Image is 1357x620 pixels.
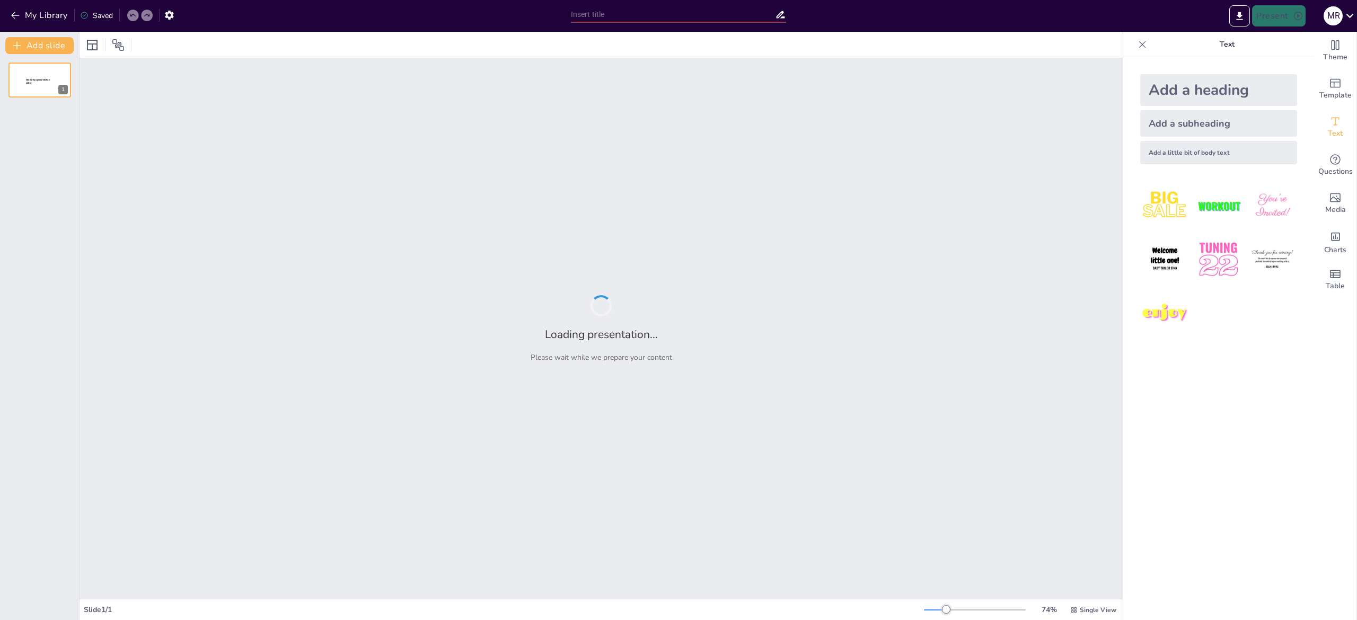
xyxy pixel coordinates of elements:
[1318,166,1353,178] span: Questions
[545,327,658,342] h2: Loading presentation...
[1248,181,1297,231] img: 3.jpeg
[1314,70,1356,108] div: Add ready made slides
[1140,110,1297,137] div: Add a subheading
[1314,108,1356,146] div: Add text boxes
[1151,32,1303,57] p: Text
[1140,289,1189,338] img: 7.jpeg
[80,11,113,21] div: Saved
[1229,5,1250,26] button: Export to PowerPoint
[1314,223,1356,261] div: Add charts and graphs
[5,37,74,54] button: Add slide
[1325,204,1346,216] span: Media
[8,7,72,24] button: My Library
[1140,181,1189,231] img: 1.jpeg
[1324,6,1343,25] div: M R
[1140,141,1297,164] div: Add a little bit of body text
[571,7,776,22] input: Insert title
[26,78,50,84] span: Sendsteps presentation editor
[1248,235,1297,284] img: 6.jpeg
[1319,90,1352,101] span: Template
[1036,605,1062,615] div: 74 %
[1194,181,1243,231] img: 2.jpeg
[1080,606,1116,614] span: Single View
[1314,184,1356,223] div: Add images, graphics, shapes or video
[1252,5,1305,26] button: Present
[1314,146,1356,184] div: Get real-time input from your audience
[1324,5,1343,26] button: M R
[8,63,71,98] div: 1
[1140,74,1297,106] div: Add a heading
[1324,244,1346,256] span: Charts
[84,37,101,54] div: Layout
[112,39,125,51] span: Position
[1314,261,1356,299] div: Add a table
[84,605,924,615] div: Slide 1 / 1
[1328,128,1343,139] span: Text
[1194,235,1243,284] img: 5.jpeg
[1314,32,1356,70] div: Change the overall theme
[1326,280,1345,292] span: Table
[1323,51,1347,63] span: Theme
[531,352,672,362] p: Please wait while we prepare your content
[58,85,68,94] div: 1
[1140,235,1189,284] img: 4.jpeg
